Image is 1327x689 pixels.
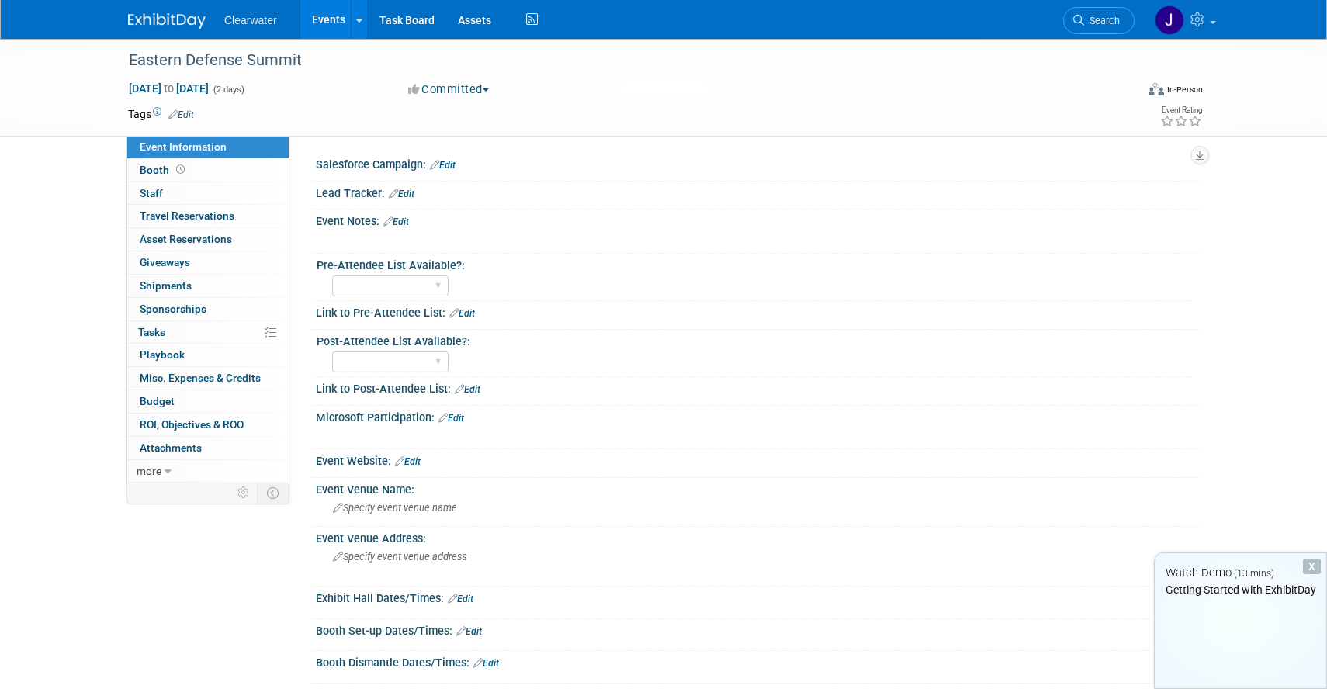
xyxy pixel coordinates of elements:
[317,254,1192,273] div: Pre-Attendee List Available?:
[316,449,1199,469] div: Event Website:
[438,413,464,424] a: Edit
[127,298,289,320] a: Sponsorships
[456,626,482,637] a: Edit
[1160,106,1202,114] div: Event Rating
[127,344,289,366] a: Playbook
[173,164,188,175] span: Booth not reserved yet
[127,205,289,227] a: Travel Reservations
[448,594,473,604] a: Edit
[1084,15,1120,26] span: Search
[403,81,495,98] button: Committed
[127,437,289,459] a: Attachments
[1155,582,1326,597] div: Getting Started with ExhibitDay
[316,182,1199,202] div: Lead Tracker:
[140,348,185,361] span: Playbook
[127,321,289,344] a: Tasks
[316,153,1199,173] div: Salesforce Campaign:
[1166,84,1203,95] div: In-Person
[1155,5,1184,35] img: Jakera Willis
[333,502,457,514] span: Specify event venue name
[316,478,1199,497] div: Event Venue Name:
[1063,7,1135,34] a: Search
[212,85,244,95] span: (2 days)
[127,251,289,274] a: Giveaways
[316,209,1199,230] div: Event Notes:
[316,651,1199,671] div: Booth Dismantle Dates/Times:
[395,456,421,467] a: Edit
[140,418,244,431] span: ROI, Objectives & ROO
[316,587,1199,607] div: Exhibit Hall Dates/Times:
[430,160,456,171] a: Edit
[123,47,1111,74] div: Eastern Defense Summit
[140,303,206,315] span: Sponsorships
[140,279,192,292] span: Shipments
[316,377,1199,397] div: Link to Post-Attendee List:
[127,367,289,390] a: Misc. Expenses & Credits
[449,308,475,319] a: Edit
[333,551,466,563] span: Specify event venue address
[316,301,1199,321] div: Link to Pre-Attendee List:
[127,275,289,297] a: Shipments
[138,326,165,338] span: Tasks
[140,395,175,407] span: Budget
[224,14,277,26] span: Clearwater
[127,228,289,251] a: Asset Reservations
[140,164,188,176] span: Booth
[140,256,190,268] span: Giveaways
[140,441,202,454] span: Attachments
[127,182,289,205] a: Staff
[128,13,206,29] img: ExhibitDay
[161,82,176,95] span: to
[317,330,1192,349] div: Post-Attendee List Available?:
[168,109,194,120] a: Edit
[140,140,227,153] span: Event Information
[127,414,289,436] a: ROI, Objectives & ROO
[1234,568,1274,579] span: (13 mins)
[140,372,261,384] span: Misc. Expenses & Credits
[1303,559,1321,574] div: Dismiss
[316,619,1199,639] div: Booth Set-up Dates/Times:
[383,216,409,227] a: Edit
[128,81,210,95] span: [DATE] [DATE]
[258,483,289,503] td: Toggle Event Tabs
[1149,83,1164,95] img: Format-Inperson.png
[140,233,232,245] span: Asset Reservations
[127,390,289,413] a: Budget
[137,465,161,477] span: more
[127,136,289,158] a: Event Information
[140,187,163,199] span: Staff
[1043,81,1203,104] div: Event Format
[316,527,1199,546] div: Event Venue Address:
[127,159,289,182] a: Booth
[128,106,194,122] td: Tags
[1155,565,1326,581] div: Watch Demo
[389,189,414,199] a: Edit
[230,483,258,503] td: Personalize Event Tab Strip
[473,658,499,669] a: Edit
[127,460,289,483] a: more
[316,406,1199,426] div: Microsoft Participation:
[140,209,234,222] span: Travel Reservations
[455,384,480,395] a: Edit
